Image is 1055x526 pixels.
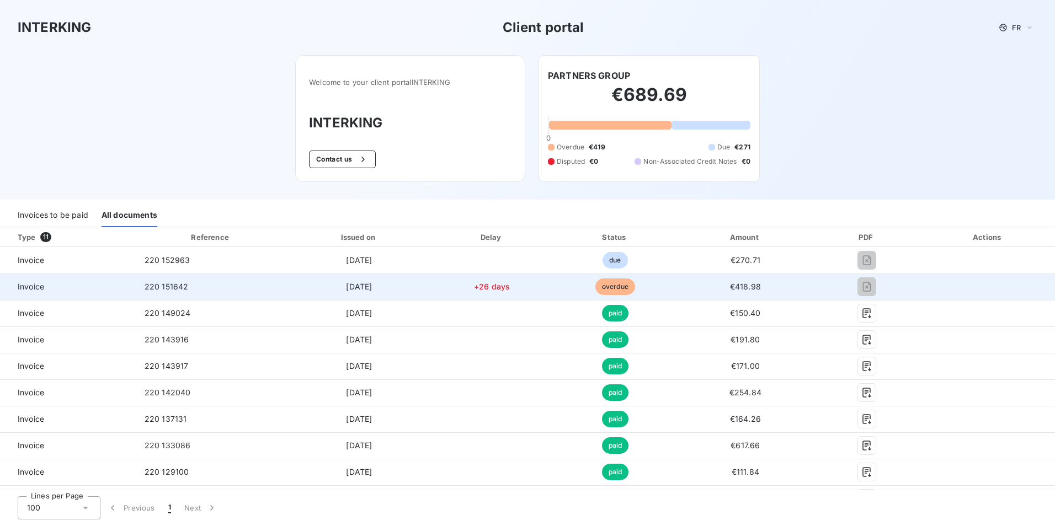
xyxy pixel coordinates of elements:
[309,151,376,168] button: Contact us
[9,466,127,477] span: Invoice
[346,335,372,344] span: [DATE]
[680,232,811,243] div: Amount
[162,496,178,519] button: 1
[9,281,127,292] span: Invoice
[27,502,40,513] span: 100
[346,282,372,291] span: [DATE]
[145,361,189,371] span: 220 143917
[145,335,189,344] span: 220 143916
[309,78,511,87] span: Welcome to your client portal INTERKING
[602,384,629,401] span: paid
[168,502,171,513] span: 1
[548,69,630,82] h6: PARTNERS GROUP
[595,278,635,295] span: overdue
[346,361,372,371] span: [DATE]
[602,331,629,348] span: paid
[602,358,629,374] span: paid
[731,335,760,344] span: €191.80
[309,113,511,133] h3: INTERKING
[145,388,191,397] span: 220 142040
[815,232,919,243] div: PDF
[731,255,760,265] span: €270.71
[9,255,127,266] span: Invoice
[729,388,761,397] span: €254.84
[40,232,51,242] span: 11
[346,467,372,476] span: [DATE]
[145,467,189,476] span: 220 129100
[145,414,187,423] span: 220 137131
[191,233,228,241] div: Reference
[589,142,605,152] span: €419
[717,142,730,152] span: Due
[289,232,429,243] div: Issued on
[100,496,162,519] button: Previous
[9,387,127,398] span: Invoice
[602,305,629,321] span: paid
[734,142,750,152] span: €271
[346,255,372,265] span: [DATE]
[503,18,584,37] h3: Client portal
[732,467,759,476] span: €111.84
[731,361,760,371] span: €171.00
[589,157,598,167] span: €0
[346,308,372,318] span: [DATE]
[923,232,1053,243] div: Actions
[346,414,372,423] span: [DATE]
[602,437,629,454] span: paid
[742,157,750,167] span: €0
[9,361,127,372] span: Invoice
[557,142,584,152] span: Overdue
[474,282,510,291] span: +26 days
[731,441,760,450] span: €617.66
[145,255,190,265] span: 220 152963
[730,308,760,318] span: €150.40
[346,388,372,397] span: [DATE]
[145,441,191,450] span: 220 133086
[643,157,737,167] span: Non-Associated Credit Notes
[730,282,761,291] span: €418.98
[18,18,91,37] h3: INTERKING
[730,414,761,423] span: €164.26
[602,411,629,427] span: paid
[145,308,191,318] span: 220 149024
[9,308,127,319] span: Invoice
[9,440,127,451] span: Invoice
[546,133,551,142] span: 0
[1012,23,1021,32] span: FR
[9,414,127,425] span: Invoice
[102,204,157,227] div: All documents
[603,252,627,269] span: due
[9,334,127,345] span: Invoice
[11,232,134,243] div: Type
[555,232,676,243] div: Status
[178,496,224,519] button: Next
[557,157,585,167] span: Disputed
[602,464,629,480] span: paid
[145,282,189,291] span: 220 151642
[346,441,372,450] span: [DATE]
[548,84,750,117] h2: €689.69
[18,204,88,227] div: Invoices to be paid
[434,232,550,243] div: Delay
